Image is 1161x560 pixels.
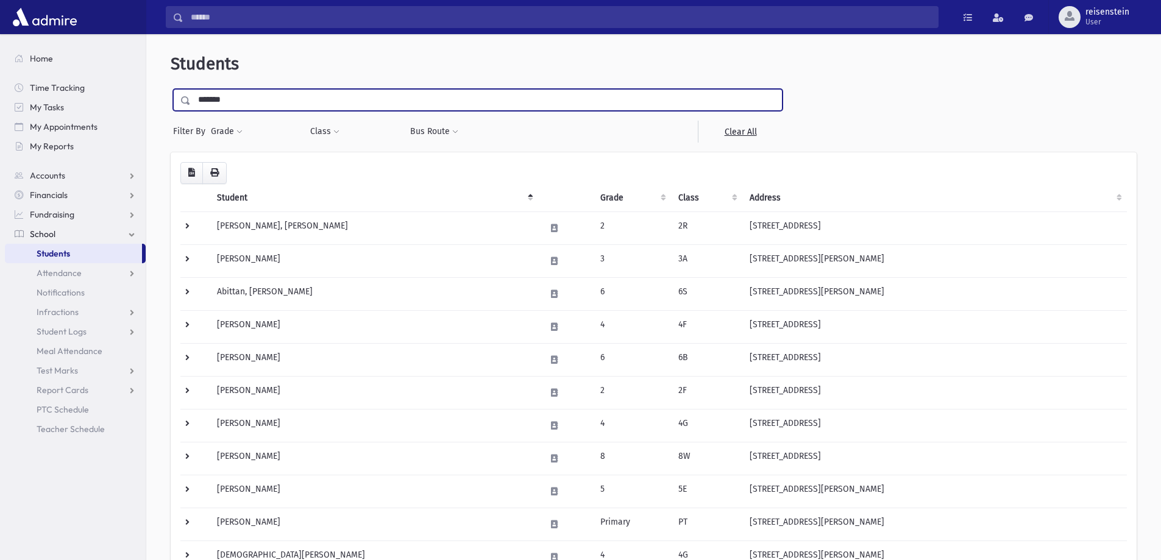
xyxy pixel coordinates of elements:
[37,346,102,356] span: Meal Attendance
[742,211,1127,244] td: [STREET_ADDRESS]
[5,400,146,419] a: PTC Schedule
[5,361,146,380] a: Test Marks
[5,205,146,224] a: Fundraising
[1085,7,1129,17] span: reisenstein
[671,409,742,442] td: 4G
[210,409,538,442] td: [PERSON_NAME]
[180,162,203,184] button: CSV
[37,287,85,298] span: Notifications
[593,277,671,310] td: 6
[593,508,671,541] td: Primary
[5,136,146,156] a: My Reports
[742,277,1127,310] td: [STREET_ADDRESS][PERSON_NAME]
[593,184,671,212] th: Grade: activate to sort column ascending
[37,424,105,434] span: Teacher Schedule
[593,310,671,343] td: 4
[30,170,65,181] span: Accounts
[210,211,538,244] td: [PERSON_NAME], [PERSON_NAME]
[5,224,146,244] a: School
[210,244,538,277] td: [PERSON_NAME]
[183,6,938,28] input: Search
[5,341,146,361] a: Meal Attendance
[30,229,55,239] span: School
[10,5,80,29] img: AdmirePro
[173,125,210,138] span: Filter By
[210,508,538,541] td: [PERSON_NAME]
[30,102,64,113] span: My Tasks
[593,211,671,244] td: 2
[37,268,82,278] span: Attendance
[1085,17,1129,27] span: User
[410,121,459,143] button: Bus Route
[5,97,146,117] a: My Tasks
[671,244,742,277] td: 3A
[742,310,1127,343] td: [STREET_ADDRESS]
[37,385,88,395] span: Report Cards
[5,185,146,205] a: Financials
[671,343,742,376] td: 6B
[698,121,783,143] a: Clear All
[742,442,1127,475] td: [STREET_ADDRESS]
[30,82,85,93] span: Time Tracking
[210,376,538,409] td: [PERSON_NAME]
[5,263,146,283] a: Attendance
[593,343,671,376] td: 6
[202,162,227,184] button: Print
[593,409,671,442] td: 4
[5,166,146,185] a: Accounts
[671,211,742,244] td: 2R
[671,376,742,409] td: 2F
[742,184,1127,212] th: Address: activate to sort column ascending
[210,442,538,475] td: [PERSON_NAME]
[671,475,742,508] td: 5E
[210,184,538,212] th: Student: activate to sort column descending
[5,117,146,136] a: My Appointments
[5,302,146,322] a: Infractions
[210,121,243,143] button: Grade
[37,365,78,376] span: Test Marks
[593,442,671,475] td: 8
[210,343,538,376] td: [PERSON_NAME]
[671,310,742,343] td: 4F
[593,376,671,409] td: 2
[742,343,1127,376] td: [STREET_ADDRESS]
[210,475,538,508] td: [PERSON_NAME]
[5,283,146,302] a: Notifications
[30,141,74,152] span: My Reports
[742,244,1127,277] td: [STREET_ADDRESS][PERSON_NAME]
[742,508,1127,541] td: [STREET_ADDRESS][PERSON_NAME]
[5,244,142,263] a: Students
[37,248,70,259] span: Students
[671,508,742,541] td: PT
[671,184,742,212] th: Class: activate to sort column ascending
[30,121,98,132] span: My Appointments
[5,419,146,439] a: Teacher Schedule
[671,442,742,475] td: 8W
[5,78,146,97] a: Time Tracking
[30,209,74,220] span: Fundraising
[5,49,146,68] a: Home
[37,307,79,317] span: Infractions
[30,53,53,64] span: Home
[37,404,89,415] span: PTC Schedule
[210,277,538,310] td: Abittan, [PERSON_NAME]
[310,121,340,143] button: Class
[671,277,742,310] td: 6S
[5,380,146,400] a: Report Cards
[210,310,538,343] td: [PERSON_NAME]
[742,409,1127,442] td: [STREET_ADDRESS]
[30,190,68,200] span: Financials
[5,322,146,341] a: Student Logs
[37,326,87,337] span: Student Logs
[593,244,671,277] td: 3
[742,475,1127,508] td: [STREET_ADDRESS][PERSON_NAME]
[742,376,1127,409] td: [STREET_ADDRESS]
[171,54,239,74] span: Students
[593,475,671,508] td: 5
